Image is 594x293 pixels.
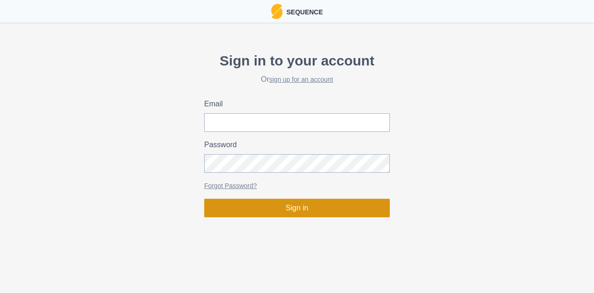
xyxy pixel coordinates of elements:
label: Email [204,98,384,110]
p: Sign in to your account [204,50,390,71]
a: LogoSequence [271,4,323,19]
a: sign up for an account [269,76,333,83]
label: Password [204,139,384,150]
button: Sign in [204,199,390,217]
img: Logo [271,4,283,19]
h2: Or [204,75,390,84]
a: Forgot Password? [204,182,257,189]
p: Sequence [283,6,323,17]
